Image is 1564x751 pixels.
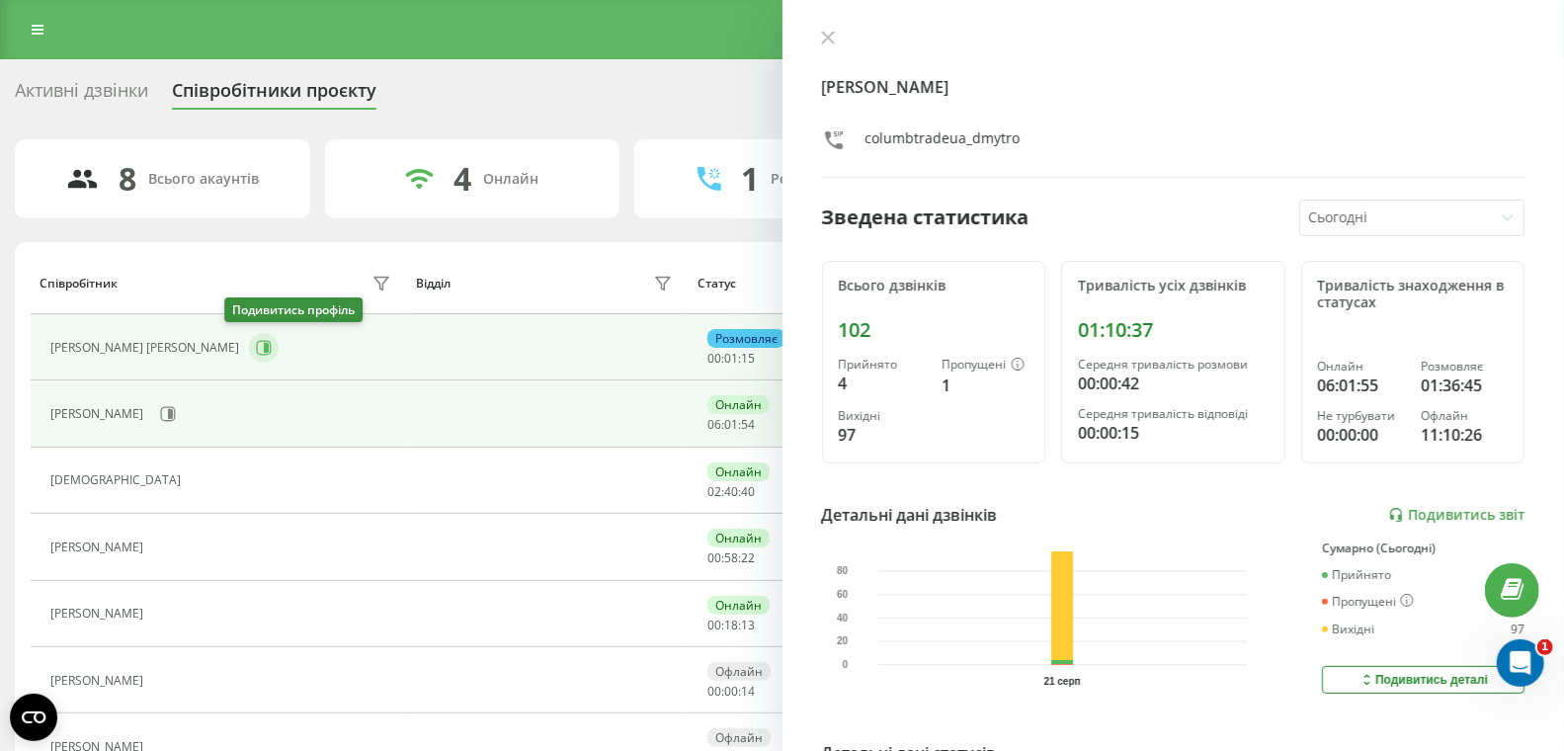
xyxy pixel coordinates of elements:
div: [PERSON_NAME] [50,607,148,621]
span: 58 [724,549,738,566]
div: Середня тривалість відповіді [1078,407,1269,421]
div: Офлайн [707,728,771,747]
div: Тривалість усіх дзвінків [1078,278,1269,294]
div: [DEMOGRAPHIC_DATA] [50,473,186,487]
div: 4 [839,372,926,395]
div: Офлайн [1421,409,1508,423]
span: 40 [741,483,755,500]
div: Подивитись профіль [224,297,363,322]
text: 21 серп [1043,676,1080,687]
div: Розмовляє [707,329,785,348]
button: Подивитись деталі [1322,666,1524,694]
div: Пропущені [942,358,1029,374]
div: columbtradeua_dmytro [865,128,1021,157]
h4: [PERSON_NAME] [822,75,1525,99]
span: 00 [707,350,721,367]
div: 4 [453,160,471,198]
div: Подивитись деталі [1358,672,1488,688]
div: Розмовляє [1421,360,1508,374]
div: Вихідні [839,409,926,423]
div: Тривалість знаходження в статусах [1318,278,1509,311]
div: 1 [741,160,759,198]
span: 01 [724,416,738,433]
span: 00 [707,549,721,566]
div: 00:00:42 [1078,372,1269,395]
div: Не турбувати [1318,409,1405,423]
text: 80 [837,566,849,577]
span: 54 [741,416,755,433]
button: Open CMP widget [10,694,57,741]
div: 06:01:55 [1318,374,1405,397]
span: 13 [741,617,755,633]
div: 8 [119,160,136,198]
iframe: Intercom live chat [1497,639,1544,687]
div: [PERSON_NAME] [PERSON_NAME] [50,341,244,355]
a: Подивитись звіт [1388,507,1524,524]
div: : : [707,352,755,366]
text: 40 [837,613,849,624]
div: Онлайн [707,596,770,615]
div: [PERSON_NAME] [50,674,148,688]
div: : : [707,619,755,632]
div: 97 [1511,623,1524,636]
div: Середня тривалість розмови [1078,358,1269,372]
div: Онлайн [707,395,770,414]
div: 00:00:00 [1318,423,1405,447]
span: 00 [724,683,738,700]
span: 22 [741,549,755,566]
div: Детальні дані дзвінків [822,503,998,527]
div: Всього акаунтів [148,171,259,188]
div: : : [707,485,755,499]
span: 1 [1537,639,1553,655]
div: Відділ [416,277,451,291]
div: 11:10:26 [1421,423,1508,447]
div: Онлайн [707,462,770,481]
span: 18 [724,617,738,633]
div: Статус [698,277,736,291]
div: 97 [839,423,926,447]
div: 00:00:15 [1078,421,1269,445]
span: 02 [707,483,721,500]
span: 06 [707,416,721,433]
span: 40 [724,483,738,500]
div: Активні дзвінки [15,80,148,111]
div: Сумарно (Сьогодні) [1322,542,1524,555]
div: Співробітник [40,277,118,291]
div: 01:10:37 [1078,318,1269,342]
div: : : [707,418,755,432]
span: 01 [724,350,738,367]
span: 14 [741,683,755,700]
div: Вихідні [1322,623,1374,636]
text: 20 [837,636,849,647]
div: : : [707,551,755,565]
div: Онлайн [1318,360,1405,374]
div: Всього дзвінків [839,278,1029,294]
div: Онлайн [707,529,770,547]
div: Прийнято [1322,568,1391,582]
div: 102 [839,318,1029,342]
div: Зведена статистика [822,203,1029,232]
div: Прийнято [839,358,926,372]
div: Співробітники проєкту [172,80,376,111]
span: 00 [707,683,721,700]
div: Офлайн [707,662,771,681]
div: : : [707,685,755,699]
div: [PERSON_NAME] [50,541,148,554]
span: 15 [741,350,755,367]
div: Онлайн [483,171,538,188]
div: 01:36:45 [1421,374,1508,397]
div: Розмовляють [771,171,866,188]
div: [PERSON_NAME] [50,407,148,421]
div: Пропущені [1322,594,1414,610]
div: 1 [942,374,1029,397]
text: 0 [842,660,848,671]
text: 60 [837,589,849,600]
span: 00 [707,617,721,633]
